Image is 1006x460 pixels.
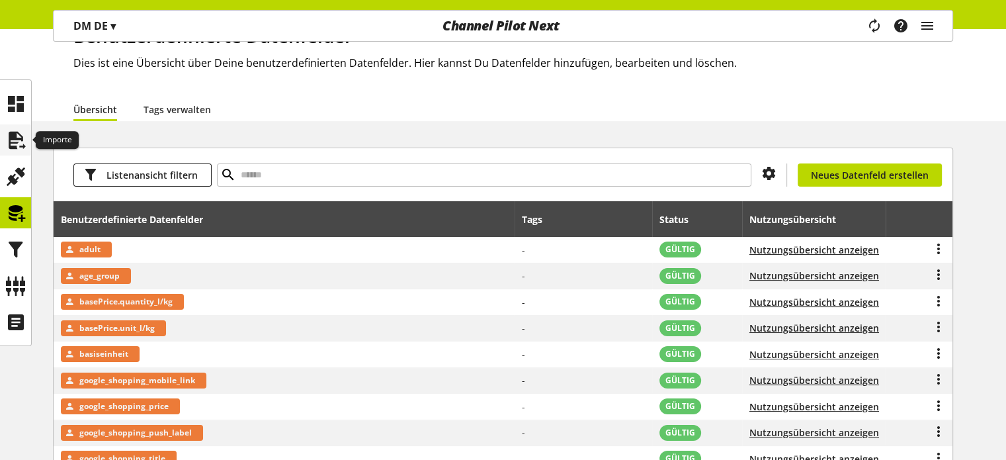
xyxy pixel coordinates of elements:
div: Status [659,212,702,226]
div: Nutzungsübersicht [749,212,849,226]
span: GÜLTIG [665,427,695,439]
button: Nutzungsübersicht anzeigen [749,347,879,361]
span: - [522,400,525,413]
span: - [522,269,525,282]
span: GÜLTIG [665,400,695,412]
span: GÜLTIG [665,296,695,308]
button: Nutzungsübersicht anzeigen [749,243,879,257]
div: Tags [522,212,542,226]
span: ▾ [110,19,116,33]
span: - [522,296,525,308]
span: basiseinheit [79,346,128,362]
span: google_shopping_push_label [79,425,192,441]
nav: main navigation [53,10,953,42]
span: - [522,426,525,439]
span: google_shopping_price [79,398,169,414]
div: Importe [36,131,79,150]
p: DM DE [73,18,116,34]
span: GÜLTIG [665,270,695,282]
span: - [522,374,525,387]
button: Nutzungsübersicht anzeigen [749,295,879,309]
div: Benutzerdefinierte Datenfelder [61,212,216,226]
button: Listenansicht filtern [73,163,212,187]
span: GÜLTIG [665,375,695,387]
span: google_shopping_mobile_link [79,373,195,389]
span: Listenansicht filtern [106,168,198,182]
button: Nutzungsübersicht anzeigen [749,373,879,387]
span: Neues Datenfeld erstellen [811,168,929,182]
button: Nutzungsübersicht anzeigen [749,269,879,283]
span: - [522,348,525,361]
button: Nutzungsübersicht anzeigen [749,426,879,439]
span: - [522,322,525,334]
span: GÜLTIG [665,348,695,360]
span: GÜLTIG [665,322,695,334]
a: Neues Datenfeld erstellen [798,163,942,187]
span: age_group [79,268,120,284]
span: - [522,244,525,256]
a: Übersicht [73,103,117,116]
a: Tags verwalten [144,103,211,116]
span: basePrice.quantity_l/kg [79,294,173,310]
h2: Dies ist eine Übersicht über Deine benutzerdefinierten Datenfelder. Hier kannst Du Datenfelder hi... [73,55,953,71]
span: GÜLTIG [665,244,695,255]
span: basePrice.unit_l/kg [79,320,155,336]
button: Nutzungsübersicht anzeigen [749,400,879,414]
button: Nutzungsübersicht anzeigen [749,321,879,335]
span: adult [79,242,101,257]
